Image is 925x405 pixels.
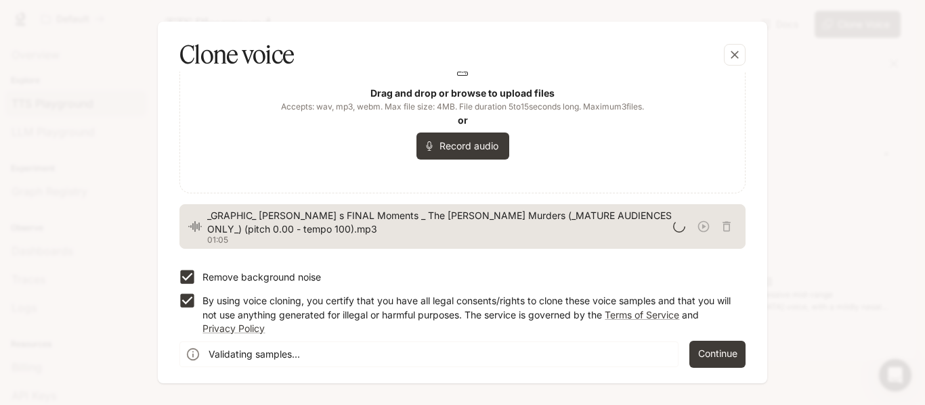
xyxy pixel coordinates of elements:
b: or [458,114,468,126]
button: Continue [689,341,746,368]
b: Drag and drop or browse to upload files [370,87,555,99]
p: By using voice cloning, you certify that you have all legal consents/rights to clone these voice ... [202,294,735,335]
p: 01:05 [207,236,673,244]
h5: Clone voice [179,38,294,72]
span: Accepts: wav, mp3, webm. Max file size: 4MB. File duration 5 to 15 seconds long. Maximum 3 files. [281,100,644,114]
a: Privacy Policy [202,323,265,334]
p: Remove background noise [202,270,321,284]
div: Validating samples... [209,342,300,366]
button: Record audio [416,133,509,160]
span: _GRAPHIC_ [PERSON_NAME] s FINAL Moments _ The [PERSON_NAME] Murders (_MATURE AUDIENCES ONLY_) (pi... [207,209,673,236]
a: Terms of Service [605,309,679,320]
